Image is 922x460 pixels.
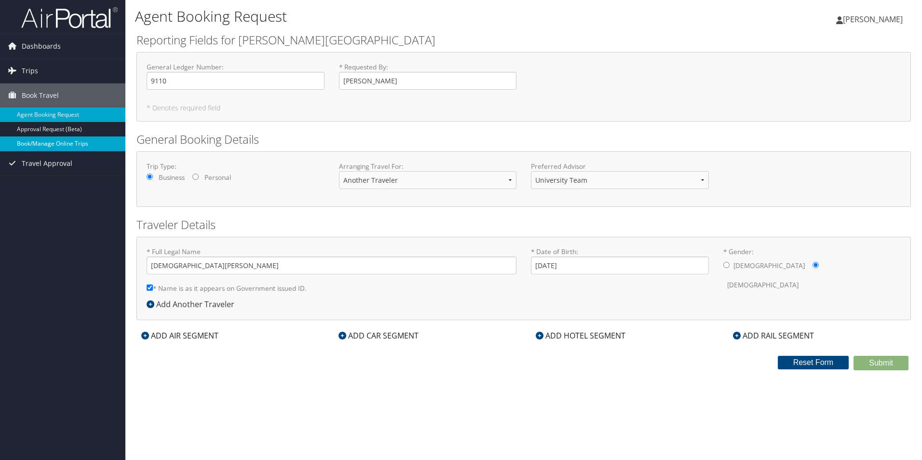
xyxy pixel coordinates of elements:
a: [PERSON_NAME] [836,5,912,34]
label: Personal [204,173,231,182]
span: Dashboards [22,34,61,58]
div: ADD HOTEL SEGMENT [531,330,630,341]
h2: Traveler Details [136,216,911,233]
label: Arranging Travel For: [339,162,517,171]
input: * Gender:[DEMOGRAPHIC_DATA][DEMOGRAPHIC_DATA] [723,262,730,268]
input: * Gender:[DEMOGRAPHIC_DATA][DEMOGRAPHIC_DATA] [813,262,819,268]
h5: * Denotes required field [147,105,901,111]
label: [DEMOGRAPHIC_DATA] [733,257,805,275]
input: * Name is as it appears on Government issued ID. [147,284,153,291]
span: Trips [22,59,38,83]
input: * Requested By: [339,72,517,90]
div: ADD AIR SEGMENT [136,330,223,341]
button: Reset Form [778,356,849,369]
label: * Gender: [723,247,901,295]
label: Trip Type: [147,162,325,171]
span: Book Travel [22,83,59,108]
input: * Date of Birth: [531,257,709,274]
span: [PERSON_NAME] [843,14,903,25]
label: * Name is as it appears on Government issued ID. [147,279,307,297]
input: General Ledger Number: [147,72,325,90]
div: ADD RAIL SEGMENT [728,330,819,341]
label: * Requested By : [339,62,517,90]
img: airportal-logo.png [21,6,118,29]
div: ADD CAR SEGMENT [334,330,423,341]
label: [DEMOGRAPHIC_DATA] [727,276,799,294]
input: * Full Legal Name [147,257,516,274]
span: Travel Approval [22,151,72,176]
div: Add Another Traveler [147,298,239,310]
button: Submit [854,356,908,370]
label: * Full Legal Name [147,247,516,274]
label: Preferred Advisor [531,162,709,171]
label: General Ledger Number : [147,62,325,90]
h1: Agent Booking Request [135,6,653,27]
h2: General Booking Details [136,131,911,148]
h2: Reporting Fields for [PERSON_NAME][GEOGRAPHIC_DATA] [136,32,911,48]
label: Business [159,173,185,182]
label: * Date of Birth: [531,247,709,274]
